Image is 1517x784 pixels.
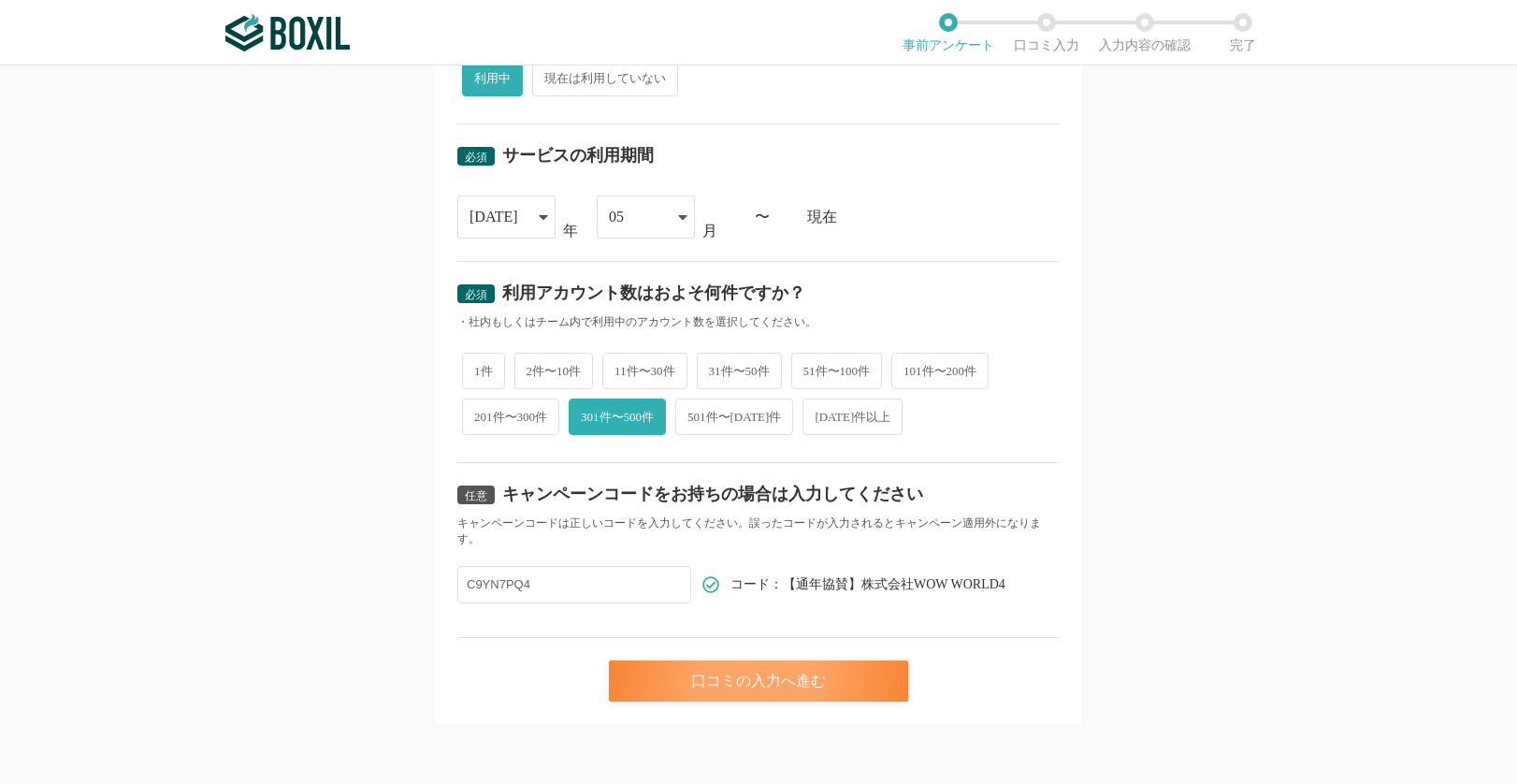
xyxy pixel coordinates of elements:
div: 年 [563,224,578,239]
span: 利用中 [462,60,523,96]
div: 利用アカウント数はおよそ何件ですか？ [502,284,805,301]
span: 必須 [465,288,487,301]
span: コード：【通年協賛】株式会社WOW WORLD4 [730,578,1005,591]
span: 必須 [465,151,487,164]
div: キャンペーンコードは正しいコードを入力してください。誤ったコードが入力されるとキャンペーン適用外になります。 [457,515,1060,547]
div: [DATE] [470,196,518,238]
span: 任意 [465,489,487,502]
span: 現在は利用していない [532,60,678,96]
li: 完了 [1193,13,1292,52]
li: 口コミ入力 [997,13,1095,52]
div: 口コミの入力へ進む [609,661,908,702]
div: 月 [702,224,717,239]
span: 51件〜100件 [791,353,883,389]
span: 11件〜30件 [602,353,687,389]
span: 1件 [462,353,505,389]
div: サービスの利用期間 [502,147,654,164]
li: 事前アンケート [899,13,997,52]
span: 301件〜500件 [569,399,666,435]
span: 201件〜300件 [462,399,559,435]
span: 2件〜10件 [514,353,594,389]
div: キャンペーンコードをお持ちの場合は入力してください [502,486,923,502]
li: 入力内容の確認 [1095,13,1193,52]
span: [DATE]件以上 [802,399,903,435]
span: 501件〜[DATE]件 [675,399,793,435]
img: ボクシルSaaS_ロゴ [225,14,350,51]
span: 31件〜50件 [697,353,782,389]
div: 現在 [807,210,1060,225]
span: 101件〜200件 [891,353,989,389]
div: ・社内もしくはチーム内で利用中のアカウント数を選択してください。 [457,314,1060,330]
div: 〜 [755,210,770,225]
div: 05 [609,196,624,238]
